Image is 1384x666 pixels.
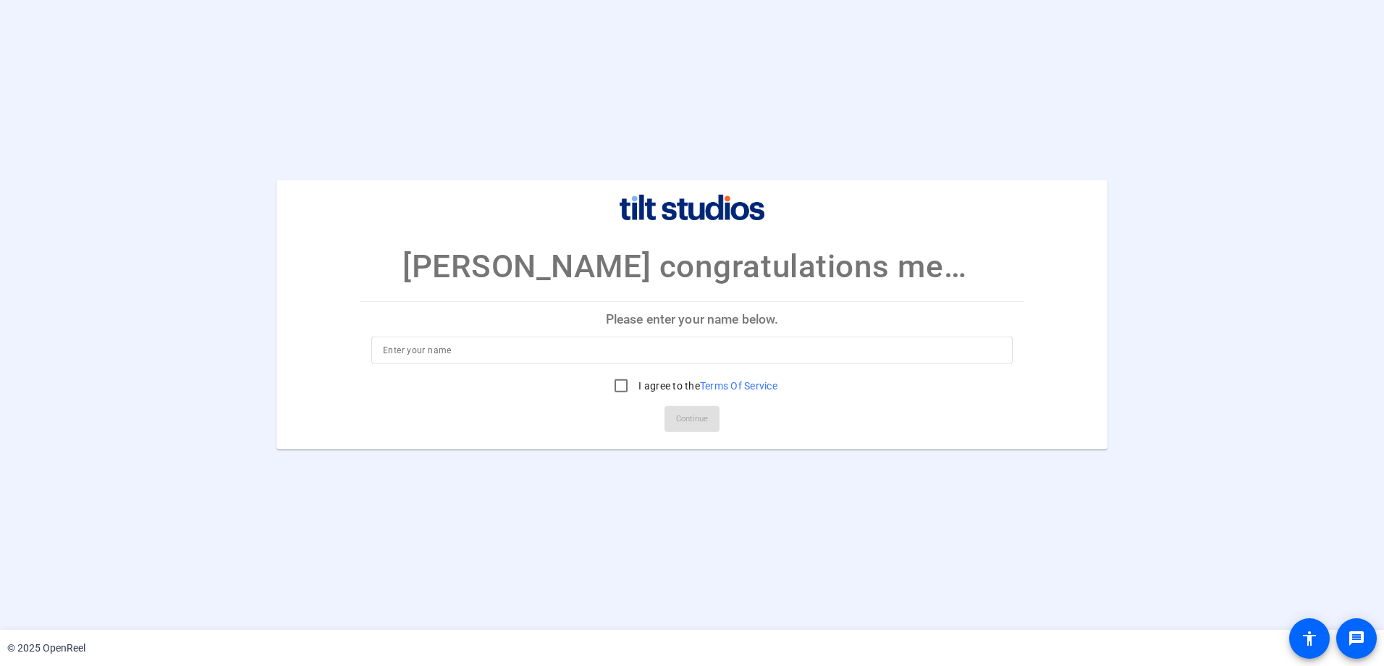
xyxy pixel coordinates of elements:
div: © 2025 OpenReel [7,641,85,656]
a: Terms Of Service [700,380,777,392]
input: Enter your name [383,342,1001,359]
mat-icon: message [1348,630,1365,647]
mat-icon: accessibility [1301,630,1318,647]
label: I agree to the [636,379,777,393]
p: Please enter your name below. [360,302,1024,337]
img: company-logo [620,195,764,221]
p: [PERSON_NAME] congratulations message [402,243,982,290]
